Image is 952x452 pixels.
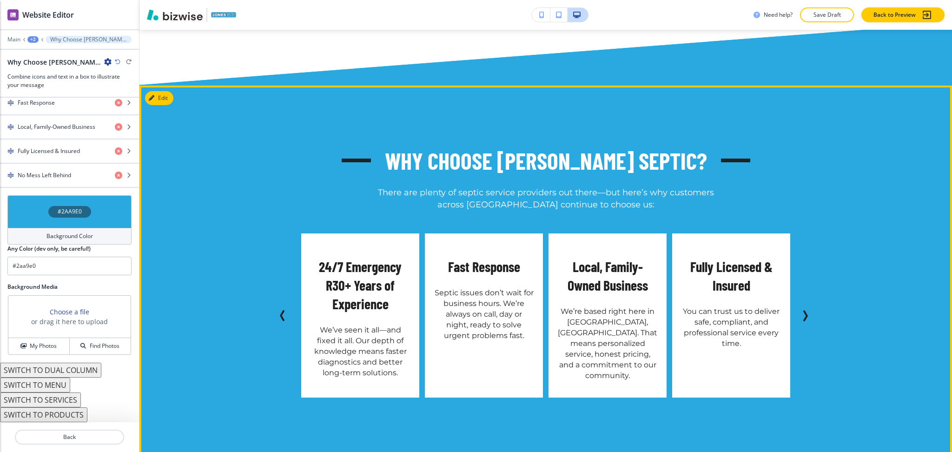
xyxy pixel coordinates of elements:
h2: Website Editor [22,9,74,20]
button: #2AA9E0Background Color [7,195,132,245]
p: Septic issues don’t wait for business hours. We’re always on call, day or night, ready to solve u... [434,287,534,341]
img: Drag [7,148,14,154]
img: Your Logo [211,12,236,18]
h3: or drag it here to upload [31,317,108,326]
p: Back to Preview [873,11,916,19]
button: Back [15,430,124,445]
p: Why Choose [PERSON_NAME] Septic? [50,36,127,43]
button: Previous Slide [274,306,295,326]
h4: My Photos [30,342,57,350]
p: We’re based right here in [GEOGRAPHIC_DATA], [GEOGRAPHIC_DATA]. That means personalized service, ... [558,306,657,381]
h2: Why Choose [PERSON_NAME] Septic? [7,57,100,67]
h2: Any Color (dev only, be careful!) [7,245,91,253]
p: Back [16,433,123,441]
button: Choose a file [50,307,89,317]
div: Choose a fileor drag it here to uploadMy PhotosFind Photos [7,295,132,355]
button: Main [7,36,20,43]
p: Fast Response [448,258,520,276]
button: +2 [27,36,39,43]
img: Drag [7,172,14,179]
button: Why Choose [PERSON_NAME] Septic? [46,36,132,43]
button: Back to Preview [861,7,945,22]
span: Why Choose [PERSON_NAME] Septic? [385,146,707,174]
p: Local, Family-Owned Business [558,258,657,295]
button: Next Slide [797,306,817,326]
h3: Combine icons and text in a box to illustrate your message [7,73,132,89]
h4: Find Photos [90,342,119,350]
h4: Fast Response [18,99,55,107]
h4: Local, Family-Owned Business [18,123,95,131]
h2: Background Media [7,283,132,291]
h4: #2AA9E0 [58,207,82,216]
p: 24/7 Emergency R30+ Years of Experience [311,258,410,313]
button: Edit [145,91,173,105]
h4: Background Color [46,232,93,240]
button: My Photos [8,338,70,354]
button: Save Draft [800,7,854,22]
button: Find Photos [70,338,131,354]
img: Drag [7,100,14,106]
p: We’ve seen it all—and fixed it all. Our depth of knowledge means faster diagnostics and better lo... [311,325,410,378]
img: Drag [7,124,14,130]
img: editor icon [7,9,19,20]
h3: Need help? [764,11,793,19]
h4: No Mess Left Behind [18,171,71,179]
img: Bizwise Logo [147,9,203,20]
span: There are plenty of septic service providers out there—but here’s why customers across [GEOGRAPHI... [378,187,716,210]
p: Fully Licensed & Insured [681,258,781,295]
p: Save Draft [812,11,842,19]
p: You can trust us to deliver safe, compliant, and professional service every time. [681,306,781,349]
h4: Fully Licensed & Insured [18,147,80,155]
